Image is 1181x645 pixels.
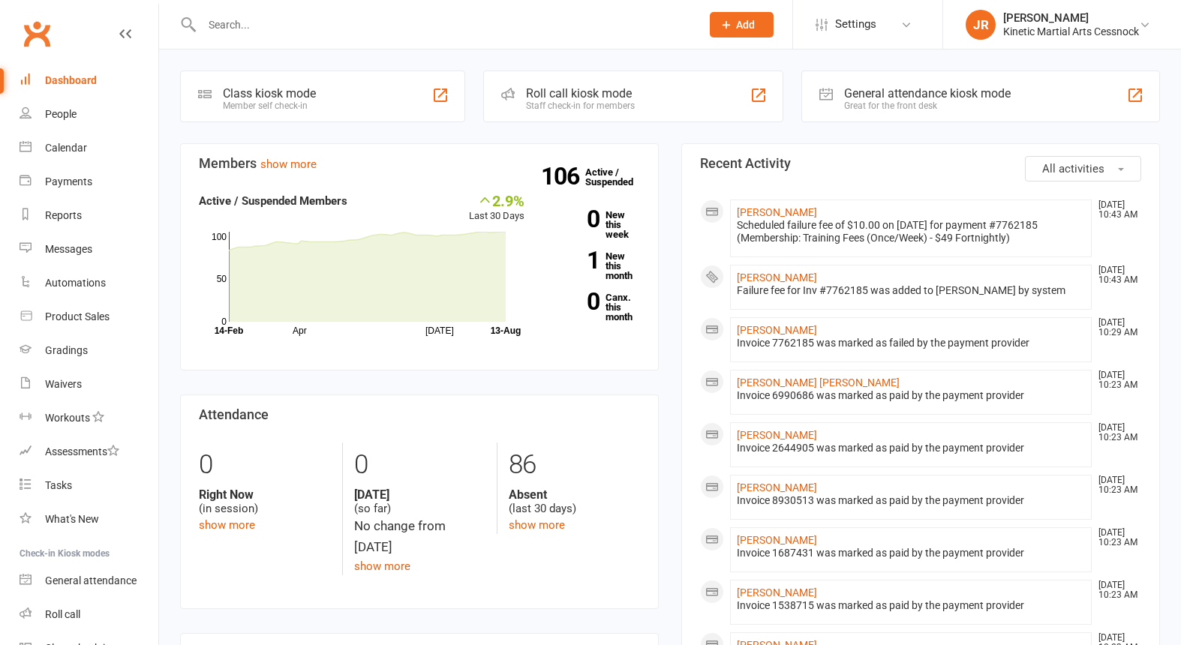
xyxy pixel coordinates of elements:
a: Tasks [20,469,158,502]
a: Clubworx [18,15,56,52]
div: Roll call [45,608,80,620]
span: All activities [1042,162,1104,175]
span: Settings [835,7,876,41]
time: [DATE] 10:23 AM [1091,475,1140,495]
div: Staff check-in for members [526,100,635,111]
a: Workouts [20,401,158,435]
time: [DATE] 10:23 AM [1091,528,1140,547]
a: Gradings [20,334,158,367]
div: 2.9% [469,192,524,208]
a: [PERSON_NAME] [737,271,817,283]
a: [PERSON_NAME] [737,206,817,218]
a: Reports [20,199,158,232]
a: Waivers [20,367,158,401]
time: [DATE] 10:43 AM [1091,200,1140,220]
div: 0 [199,442,331,487]
div: Roll call kiosk mode [526,86,635,100]
div: 86 [509,442,640,487]
div: Payments [45,175,92,187]
span: Add [736,19,755,31]
time: [DATE] 10:23 AM [1091,370,1140,390]
div: Last 30 Days [469,192,524,224]
div: Messages [45,243,92,255]
button: Add [710,12,774,37]
div: Product Sales [45,310,110,322]
a: What's New [20,502,158,536]
strong: 0 [547,290,600,313]
strong: Right Now [199,487,331,502]
div: Invoice 1538715 was marked as paid by the payment provider [737,599,1085,612]
div: Reports [45,209,82,221]
time: [DATE] 10:29 AM [1091,318,1140,337]
a: show more [509,518,565,532]
a: Calendar [20,131,158,165]
div: Great for the front desk [844,100,1011,111]
a: People [20,97,158,131]
div: Member self check-in [223,100,316,111]
div: Invoice 2644905 was marked as paid by the payment provider [737,442,1085,454]
a: General attendance kiosk mode [20,564,158,598]
div: (in session) [199,487,331,516]
input: Search... [197,14,690,35]
div: Tasks [45,479,72,491]
div: Assessments [45,445,119,457]
div: Workouts [45,412,90,424]
h3: Attendance [199,407,640,422]
h3: Members [199,156,640,171]
div: Invoice 7762185 was marked as failed by the payment provider [737,337,1085,349]
a: show more [354,559,410,573]
strong: 1 [547,249,600,271]
a: Automations [20,266,158,300]
strong: 106 [541,165,585,187]
div: (last 30 days) [509,487,640,516]
div: Kinetic Martial Arts Cessnock [1003,25,1139,38]
a: Product Sales [20,300,158,334]
div: General attendance [45,574,137,586]
div: Invoice 1687431 was marked as paid by the payment provider [737,547,1085,559]
a: Dashboard [20,64,158,97]
div: Gradings [45,344,88,356]
strong: Absent [509,487,640,502]
a: show more [199,518,255,532]
a: 106Active / Suspended [585,156,651,198]
div: Waivers [45,378,82,390]
a: [PERSON_NAME] [737,429,817,441]
button: All activities [1025,156,1141,181]
h3: Recent Activity [700,156,1141,171]
div: JR [966,10,996,40]
div: Invoice 8930513 was marked as paid by the payment provider [737,494,1085,507]
a: [PERSON_NAME] [737,534,817,546]
strong: Active / Suspended Members [199,194,347,208]
a: 1New this month [547,251,641,280]
div: Scheduled failure fee of $10.00 on [DATE] for payment #7762185 (Membership: Training Fees (Once/W... [737,219,1085,244]
div: What's New [45,513,99,525]
time: [DATE] 10:43 AM [1091,265,1140,285]
div: 0 [354,442,485,487]
div: Invoice 6990686 was marked as paid by the payment provider [737,389,1085,402]
a: 0New this week [547,210,641,239]
div: Failure fee for Inv #7762185 was added to [PERSON_NAME] by system [737,284,1085,297]
a: [PERSON_NAME] [737,586,817,598]
a: [PERSON_NAME] [PERSON_NAME] [737,376,900,388]
strong: 0 [547,208,600,230]
strong: [DATE] [354,487,485,502]
div: [PERSON_NAME] [1003,11,1139,25]
a: Messages [20,232,158,266]
div: General attendance kiosk mode [844,86,1011,100]
a: [PERSON_NAME] [737,324,817,336]
time: [DATE] 10:23 AM [1091,580,1140,600]
div: People [45,108,77,120]
time: [DATE] 10:23 AM [1091,423,1140,442]
div: Dashboard [45,74,97,86]
a: [PERSON_NAME] [737,481,817,493]
a: Payments [20,165,158,199]
a: 0Canx. this month [547,292,641,322]
a: show more [260,157,317,171]
div: Class kiosk mode [223,86,316,100]
div: (so far) [354,487,485,516]
a: Roll call [20,598,158,631]
div: Automations [45,277,106,289]
div: No change from [DATE] [354,516,485,556]
div: Calendar [45,142,87,154]
a: Assessments [20,435,158,469]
